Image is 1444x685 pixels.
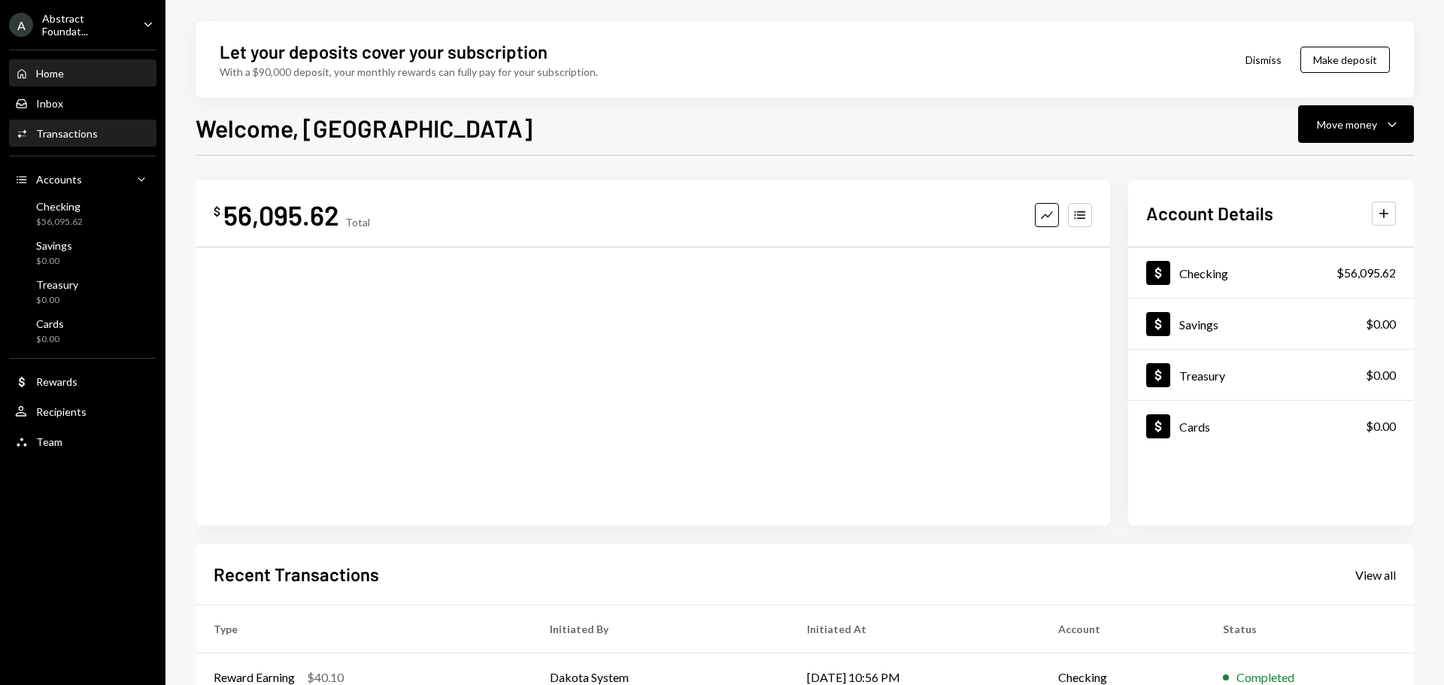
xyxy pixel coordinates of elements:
[345,216,370,229] div: Total
[196,113,532,143] h1: Welcome, [GEOGRAPHIC_DATA]
[1366,315,1396,333] div: $0.00
[9,59,156,86] a: Home
[9,89,156,117] a: Inbox
[9,165,156,192] a: Accounts
[42,12,131,38] div: Abstract Foundat...
[36,255,72,268] div: $0.00
[1317,117,1377,132] div: Move money
[9,120,156,147] a: Transactions
[36,317,64,330] div: Cards
[9,368,156,395] a: Rewards
[9,195,156,232] a: Checking$56,095.62
[1300,47,1390,73] button: Make deposit
[1179,266,1228,280] div: Checking
[1336,264,1396,282] div: $56,095.62
[789,605,1040,653] th: Initiated At
[1040,605,1205,653] th: Account
[1366,417,1396,435] div: $0.00
[36,239,72,252] div: Savings
[36,173,82,186] div: Accounts
[9,313,156,349] a: Cards$0.00
[1355,568,1396,583] div: View all
[1366,366,1396,384] div: $0.00
[36,127,98,140] div: Transactions
[9,274,156,310] a: Treasury$0.00
[36,405,86,418] div: Recipients
[1355,566,1396,583] a: View all
[220,64,598,80] div: With a $90,000 deposit, your monthly rewards can fully pay for your subscription.
[1128,401,1414,451] a: Cards$0.00
[36,435,62,448] div: Team
[214,204,220,219] div: $
[9,398,156,425] a: Recipients
[9,235,156,271] a: Savings$0.00
[36,333,64,346] div: $0.00
[9,13,33,37] div: A
[1227,42,1300,77] button: Dismiss
[223,198,339,232] div: 56,095.62
[36,375,77,388] div: Rewards
[1128,350,1414,400] a: Treasury$0.00
[196,605,532,653] th: Type
[1205,605,1414,653] th: Status
[532,605,789,653] th: Initiated By
[36,200,83,213] div: Checking
[1179,420,1210,434] div: Cards
[1179,317,1218,332] div: Savings
[1128,247,1414,298] a: Checking$56,095.62
[1179,368,1225,383] div: Treasury
[1298,105,1414,143] button: Move money
[214,562,379,586] h2: Recent Transactions
[36,97,63,110] div: Inbox
[9,428,156,455] a: Team
[36,278,78,291] div: Treasury
[1128,299,1414,349] a: Savings$0.00
[36,294,78,307] div: $0.00
[36,67,64,80] div: Home
[36,216,83,229] div: $56,095.62
[1146,201,1273,226] h2: Account Details
[220,39,548,64] div: Let your deposits cover your subscription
